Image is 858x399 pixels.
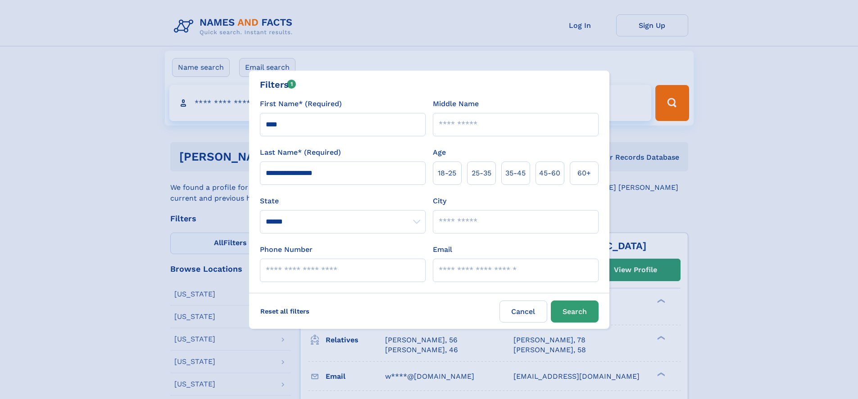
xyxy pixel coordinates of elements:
[433,99,479,109] label: Middle Name
[505,168,526,179] span: 35‑45
[551,300,599,323] button: Search
[539,168,560,179] span: 45‑60
[433,147,446,158] label: Age
[433,244,452,255] label: Email
[260,78,296,91] div: Filters
[499,300,547,323] label: Cancel
[577,168,591,179] span: 60+
[438,168,456,179] span: 18‑25
[472,168,491,179] span: 25‑35
[260,147,341,158] label: Last Name* (Required)
[260,99,342,109] label: First Name* (Required)
[260,244,313,255] label: Phone Number
[433,196,446,206] label: City
[254,300,315,322] label: Reset all filters
[260,196,426,206] label: State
